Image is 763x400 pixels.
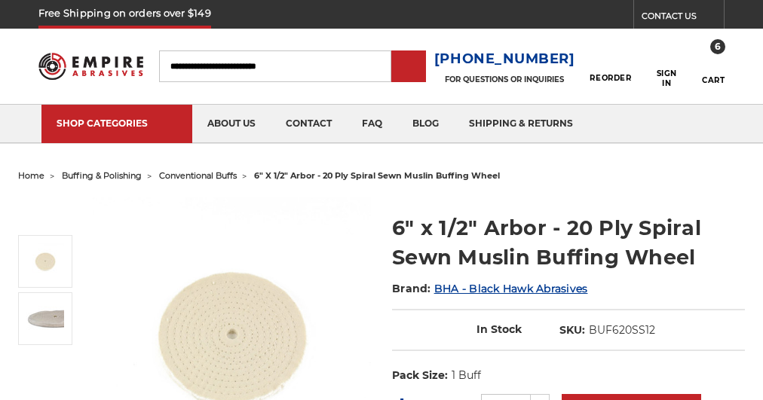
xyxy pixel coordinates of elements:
[392,213,745,272] h1: 6" x 1/2" Arbor - 20 Ply Spiral Sewn Muslin Buffing Wheel
[18,170,44,181] a: home
[57,118,177,129] div: SHOP CATEGORIES
[434,282,588,295] a: BHA - Black Hawk Abrasives
[651,69,682,88] span: Sign In
[434,75,575,84] p: FOR QUESTIONS OR INQUIRIES
[62,170,142,181] a: buffing & polishing
[642,8,724,29] a: CONTACT US
[397,105,454,143] a: blog
[702,44,725,87] a: 6 Cart
[271,105,347,143] a: contact
[434,48,575,70] a: [PHONE_NUMBER]
[454,105,588,143] a: shipping & returns
[476,322,522,336] span: In Stock
[254,170,500,181] span: 6" x 1/2" arbor - 20 ply spiral sewn muslin buffing wheel
[589,322,655,338] dd: BUF620SS12
[590,73,631,83] span: Reorder
[26,300,64,337] img: 6" x 1/2" Arbor - 20 Ply Spiral Sewn Muslin Buffing Wheel
[590,50,631,82] a: Reorder
[38,46,144,87] img: Empire Abrasives
[452,368,481,383] dd: 1 Buff
[702,75,725,85] span: Cart
[159,170,237,181] a: conventional buffs
[26,243,64,280] img: 6 inch 20 ply spiral sewn cotton buffing wheel
[392,368,448,383] dt: Pack Size:
[192,105,271,143] a: about us
[394,52,424,82] input: Submit
[559,322,585,338] dt: SKU:
[710,39,725,54] span: 6
[347,105,397,143] a: faq
[392,282,431,295] span: Brand:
